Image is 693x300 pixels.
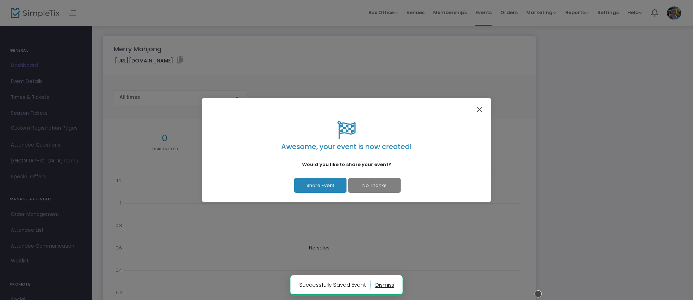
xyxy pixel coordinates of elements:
button: Share Event [294,178,346,193]
p: Successfully Saved Event [299,279,371,291]
button: No Thanks [348,178,401,193]
button: Close [475,105,484,114]
h6: Would you like to share your event? [271,162,422,168]
button: dismiss [375,279,394,291]
h4: Awesome, your event is now created! [211,143,482,151]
